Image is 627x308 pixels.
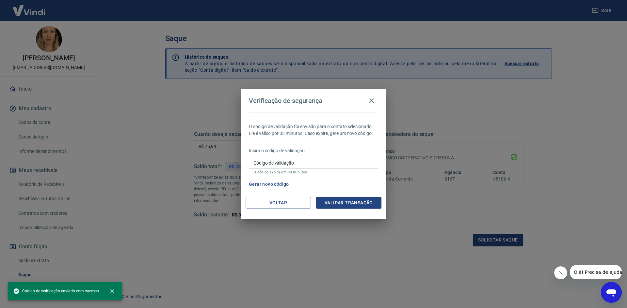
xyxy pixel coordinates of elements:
button: close [105,284,120,298]
iframe: Botão para abrir a janela de mensagens [601,282,622,303]
button: Gerar novo código [246,178,292,190]
p: Insira o código de validação [249,147,378,154]
span: Código de verificação enviado com sucesso. [13,288,100,294]
p: O código de validação foi enviado para o contato selecionado. Ele é válido por 03 minutos. Caso e... [249,123,378,137]
h4: Verificação de segurança [249,97,322,105]
button: Voltar [246,197,311,209]
span: Olá! Precisa de ajuda? [4,5,55,10]
iframe: Fechar mensagem [554,266,567,279]
button: Validar transação [316,197,381,209]
iframe: Mensagem da empresa [570,265,622,279]
p: O código expira em 03 minutos. [253,170,374,174]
